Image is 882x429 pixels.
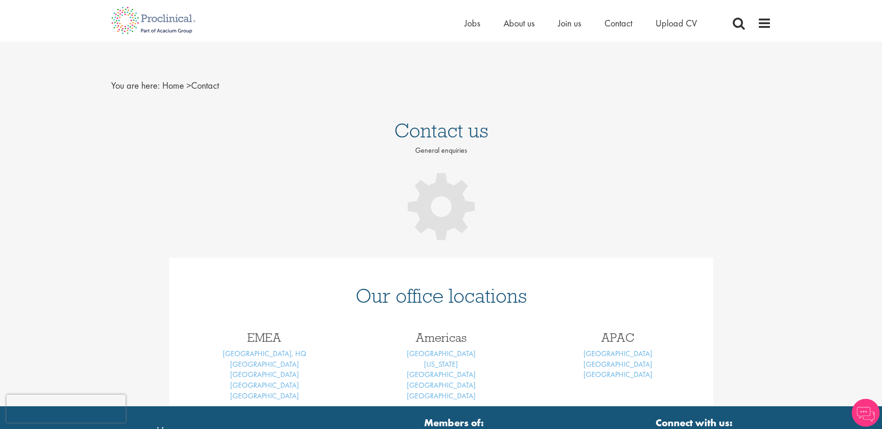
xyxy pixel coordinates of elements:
[852,399,880,427] img: Chatbot
[504,17,535,29] a: About us
[183,331,346,344] h3: EMEA
[407,349,476,358] a: [GEOGRAPHIC_DATA]
[230,359,299,369] a: [GEOGRAPHIC_DATA]
[584,349,652,358] a: [GEOGRAPHIC_DATA]
[111,79,160,91] span: You are here:
[656,17,697,29] a: Upload CV
[558,17,581,29] a: Join us
[407,380,476,390] a: [GEOGRAPHIC_DATA]
[604,17,632,29] a: Contact
[230,370,299,379] a: [GEOGRAPHIC_DATA]
[537,331,699,344] h3: APAC
[407,370,476,379] a: [GEOGRAPHIC_DATA]
[424,359,458,369] a: [US_STATE]
[464,17,480,29] a: Jobs
[230,391,299,401] a: [GEOGRAPHIC_DATA]
[360,331,523,344] h3: Americas
[162,79,219,91] span: Contact
[186,79,191,91] span: >
[407,391,476,401] a: [GEOGRAPHIC_DATA]
[584,359,652,369] a: [GEOGRAPHIC_DATA]
[162,79,184,91] a: breadcrumb link to Home
[7,395,126,422] iframe: reCAPTCHA
[584,370,652,379] a: [GEOGRAPHIC_DATA]
[230,380,299,390] a: [GEOGRAPHIC_DATA]
[183,286,699,306] h1: Our office locations
[223,349,306,358] a: [GEOGRAPHIC_DATA], HQ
